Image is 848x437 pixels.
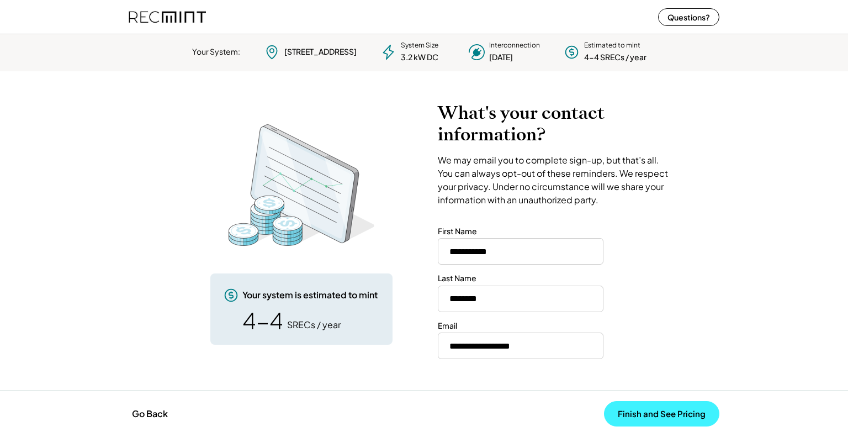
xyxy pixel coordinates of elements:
div: Last Name [438,273,476,284]
div: First Name [438,226,477,237]
div: [STREET_ADDRESS] [284,46,357,57]
div: 3.2 kW DC [401,52,438,63]
div: Estimated to mint [584,41,640,50]
div: Your system is estimated to mint [242,289,378,301]
img: RecMintArtboard%203%20copy%204.png [213,119,390,251]
div: Email [438,320,457,331]
button: Finish and See Pricing [604,401,719,427]
button: Questions? [658,8,719,26]
button: Go Back [129,402,171,426]
img: recmint-logotype%403x%20%281%29.jpeg [129,2,206,31]
div: 4-4 [242,309,283,331]
div: [DATE] [489,52,513,63]
div: Interconnection [489,41,540,50]
div: We may email you to complete sign-up, but that’s all. You can always opt-out of these reminders. ... [438,154,672,207]
div: SRECs / year [287,319,341,331]
div: Your System: [192,46,240,57]
div: 4-4 SRECs / year [584,52,646,63]
div: System Size [401,41,438,50]
h2: What's your contact information? [438,102,672,145]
